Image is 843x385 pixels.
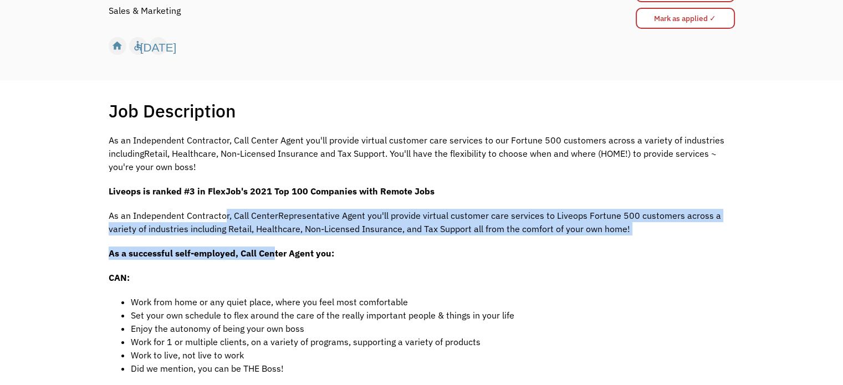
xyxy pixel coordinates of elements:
p: As an Independent Contractor, Call Center Agent you'll provide virtual customer care services to ... [109,134,735,173]
li: Enjoy the autonomy of being your own boss [131,322,735,335]
li: Did we mention, you can be THE Boss! [131,362,735,375]
strong: Liveops is ranked #3 in FlexJob's 2021 Top 100 Companies with Remote Jobs [109,186,435,197]
li: Work to live, not live to work [131,348,735,362]
strong: CAN: [109,272,130,283]
li: Work from home or any quiet place, where you feel most comfortable [131,295,735,309]
strong: As a successful self-employed, Call Center Agent you: [109,248,334,259]
li: Set your own schedule to flex around the care of the really important people & things in your life [131,309,735,322]
input: Mark as applied ✓ [636,8,735,29]
div: Sales & Marketing [109,4,181,17]
div: [DATE] [140,38,176,54]
div: home [111,38,123,54]
li: Work for 1 or multiple clients, on a variety of programs, supporting a variety of products [131,335,735,348]
h1: Job Description [109,100,236,122]
div: accessible [132,38,144,54]
p: As an Independent Contractor, Call CenterRepresentative Agent you'll provide virtual customer car... [109,209,735,235]
form: Mark as applied form [636,5,735,32]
